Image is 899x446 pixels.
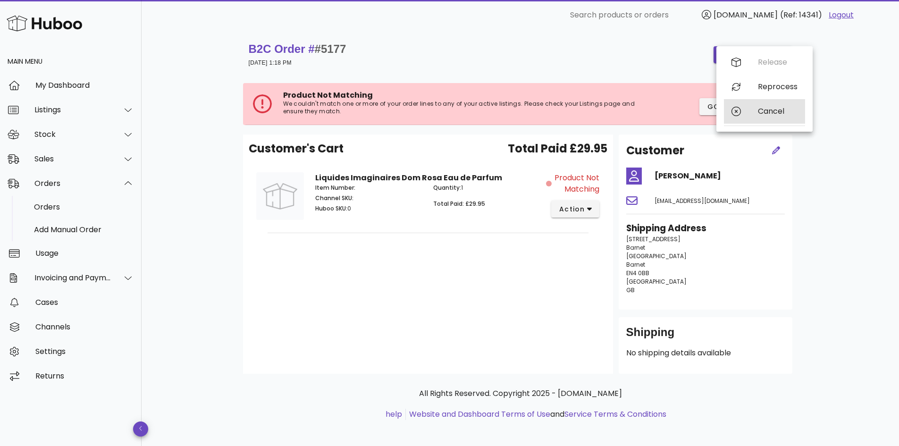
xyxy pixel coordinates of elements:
[508,140,607,157] span: Total Paid £29.95
[626,269,649,277] span: EN4 0BB
[315,194,353,202] span: Channel SKU:
[283,100,653,115] p: We couldn't match one or more of your order lines to any of your active listings. Please check yo...
[35,347,134,356] div: Settings
[626,142,684,159] h2: Customer
[780,9,822,20] span: (Ref: 14341)
[409,409,550,420] a: Website and Dashboard Terms of Use
[699,98,777,115] button: Go to Listings
[626,286,635,294] span: GB
[386,409,402,420] a: help
[829,9,854,21] a: Logout
[626,278,687,286] span: [GEOGRAPHIC_DATA]
[554,172,599,195] span: Product Not Matching
[35,298,134,307] div: Cases
[35,81,134,90] div: My Dashboard
[433,200,485,208] span: Total Paid: £29.95
[564,409,666,420] a: Service Terms & Conditions
[315,172,502,183] strong: Liquides Imaginaires Dom Rosa Eau de Parfum
[433,184,540,192] p: 1
[249,59,292,66] small: [DATE] 1:18 PM
[758,82,798,91] div: Reprocess
[35,371,134,380] div: Returns
[626,261,645,269] span: Barnet
[559,204,585,214] span: action
[34,202,134,211] div: Orders
[626,347,785,359] p: No shipping details available
[315,204,422,213] p: 0
[758,107,798,116] div: Cancel
[35,322,134,331] div: Channels
[714,9,778,20] span: [DOMAIN_NAME]
[433,184,461,192] span: Quantity:
[315,204,347,212] span: Huboo SKU:
[655,170,785,182] h4: [PERSON_NAME]
[34,154,111,163] div: Sales
[34,130,111,139] div: Stock
[406,409,666,420] li: and
[551,201,600,218] button: action
[35,249,134,258] div: Usage
[315,184,355,192] span: Item Number:
[34,179,111,188] div: Orders
[626,222,785,235] h3: Shipping Address
[34,225,134,234] div: Add Manual Order
[249,42,346,55] strong: B2C Order #
[315,42,346,55] span: #5177
[626,244,645,252] span: Barnet
[249,140,344,157] span: Customer's Cart
[34,105,111,114] div: Listings
[283,90,373,101] span: Product Not Matching
[655,197,750,205] span: [EMAIL_ADDRESS][DOMAIN_NAME]
[707,102,770,112] span: Go to Listings
[714,46,792,63] button: order actions
[7,13,82,34] img: Huboo Logo
[251,388,790,399] p: All Rights Reserved. Copyright 2025 - [DOMAIN_NAME]
[34,273,111,282] div: Invoicing and Payments
[626,235,681,243] span: [STREET_ADDRESS]
[626,252,687,260] span: [GEOGRAPHIC_DATA]
[626,325,785,347] div: Shipping
[256,172,304,220] img: Product Image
